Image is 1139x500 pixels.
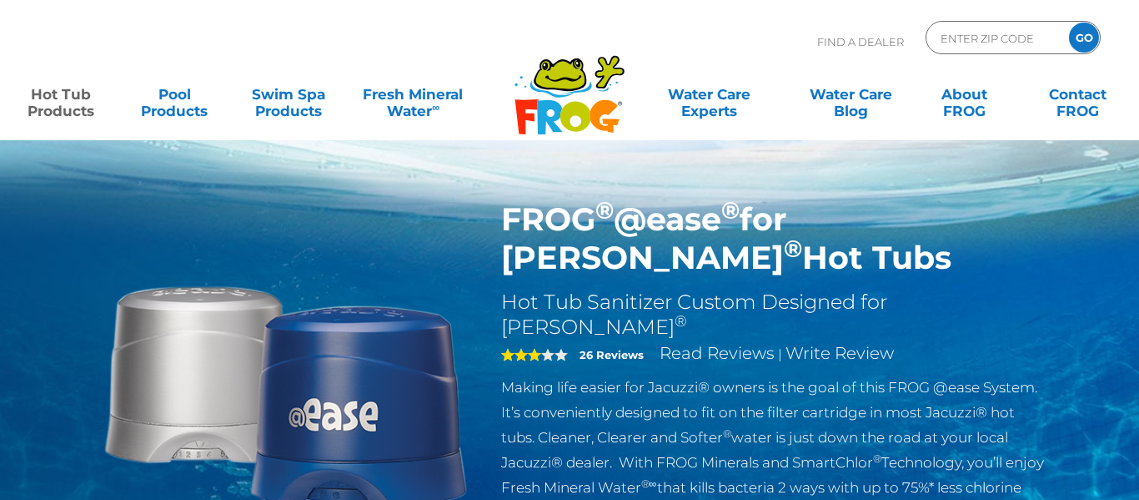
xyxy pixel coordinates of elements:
img: Frog Products Logo [505,33,634,135]
sup: ® [723,427,731,440]
h1: FROG @ease for [PERSON_NAME] Hot Tubs [501,200,1046,277]
sup: ® [595,195,614,225]
a: Write Review [785,343,894,363]
sup: ® [675,312,687,331]
sup: ®∞ [641,477,657,490]
sup: ® [873,452,881,465]
sup: ® [721,195,740,225]
a: Fresh MineralWater∞ [358,78,469,111]
a: AboutFROG [921,78,1009,111]
h2: Hot Tub Sanitizer Custom Designed for [PERSON_NAME] [501,290,1046,340]
sup: ® [784,234,802,263]
span: 3 [501,348,541,361]
p: Find A Dealer [817,21,904,63]
a: Water CareExperts [637,78,780,111]
a: Read Reviews [660,343,775,363]
a: Hot TubProducts [17,78,105,111]
strong: 26 Reviews [580,348,644,361]
a: PoolProducts [130,78,218,111]
a: Swim SpaProducts [244,78,333,111]
input: GO [1069,23,1099,53]
span: | [778,346,782,362]
a: ContactFROG [1034,78,1122,111]
a: Water CareBlog [806,78,895,111]
sup: ∞ [432,101,439,114]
